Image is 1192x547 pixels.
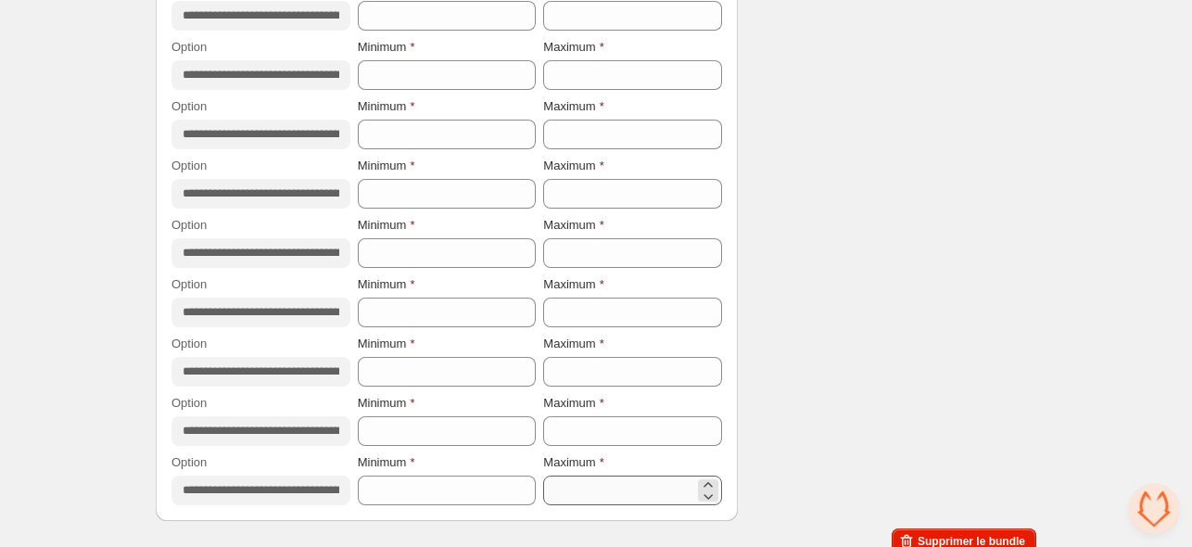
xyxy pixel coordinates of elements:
label: Maximum [543,453,603,472]
label: Option [171,275,207,294]
label: Minimum [358,453,415,472]
label: Maximum [543,38,603,57]
label: Maximum [543,216,603,235]
label: Minimum [358,97,415,116]
label: Maximum [543,335,603,353]
label: Maximum [543,394,603,413]
label: Maximum [543,157,603,175]
label: Minimum [358,275,415,294]
label: Option [171,216,207,235]
label: Minimum [358,394,415,413]
label: Maximum [543,275,603,294]
label: Option [171,97,207,116]
label: Minimum [358,335,415,353]
label: Option [171,38,207,57]
label: Maximum [543,97,603,116]
label: Option [171,157,207,175]
label: Option [171,394,207,413]
label: Minimum [358,38,415,57]
label: Minimum [358,157,415,175]
label: Minimum [358,216,415,235]
div: Ouvrir le chat [1129,484,1179,534]
label: Option [171,335,207,353]
label: Option [171,453,207,472]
